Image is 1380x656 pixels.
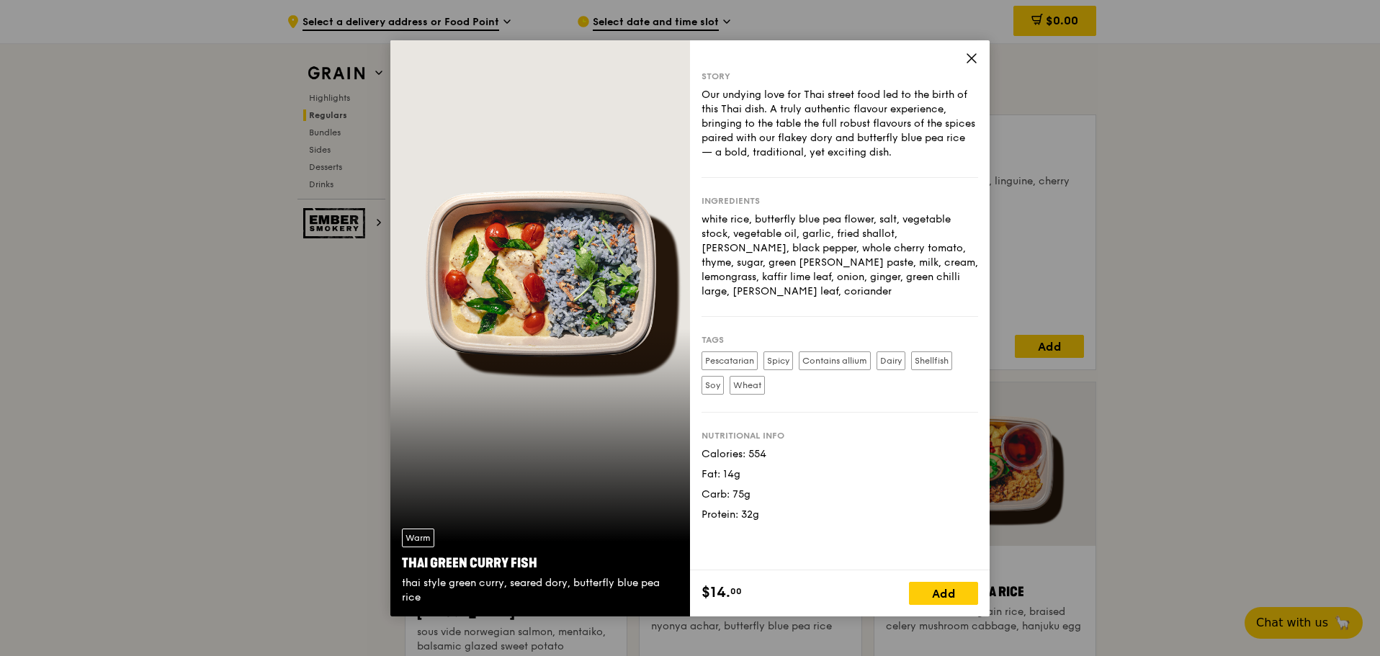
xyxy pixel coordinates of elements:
[702,71,978,82] div: Story
[730,585,742,597] span: 00
[877,351,905,370] label: Dairy
[402,553,678,573] div: Thai Green Curry Fish
[402,576,678,605] div: thai style green curry, seared dory, butterfly blue pea rice
[702,351,758,370] label: Pescatarian
[911,351,952,370] label: Shellfish
[702,467,978,482] div: Fat: 14g
[702,88,978,160] div: Our undying love for Thai street food led to the birth of this Thai dish. A truly authentic flavo...
[702,430,978,441] div: Nutritional info
[702,376,724,395] label: Soy
[702,487,978,502] div: Carb: 75g
[702,212,978,299] div: white rice, butterfly blue pea flower, salt, vegetable stock, vegetable oil, garlic, fried shallo...
[730,376,765,395] label: Wheat
[702,508,978,522] div: Protein: 32g
[763,351,793,370] label: Spicy
[909,582,978,605] div: Add
[702,582,730,603] span: $14.
[799,351,871,370] label: Contains allium
[402,529,434,547] div: Warm
[702,447,978,462] div: Calories: 554
[702,195,978,207] div: Ingredients
[702,334,978,346] div: Tags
